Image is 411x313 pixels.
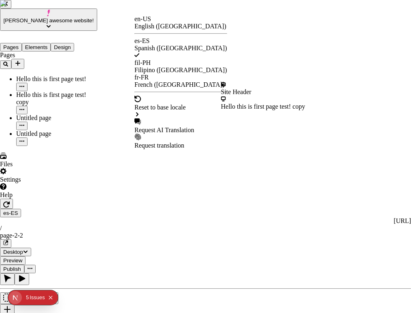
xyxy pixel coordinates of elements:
[134,126,227,134] div: Request AI Translation
[3,6,118,14] p: Cookie Test Route
[134,37,227,45] div: es-ES
[134,74,227,81] div: fr-FR
[134,45,227,52] div: Spanish ([GEOGRAPHIC_DATA])
[134,59,227,66] div: fil-PH
[221,88,305,96] div: Site Header
[134,142,227,149] div: Request translation
[134,15,227,149] div: Open locale picker
[134,23,227,30] div: English ([GEOGRAPHIC_DATA])
[134,15,227,23] div: en-US
[221,103,305,110] div: Hello this is first page test! copy
[134,104,227,111] div: Reset to base locale
[134,66,227,74] div: Filipino ([GEOGRAPHIC_DATA])
[134,81,227,88] div: French ([GEOGRAPHIC_DATA])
